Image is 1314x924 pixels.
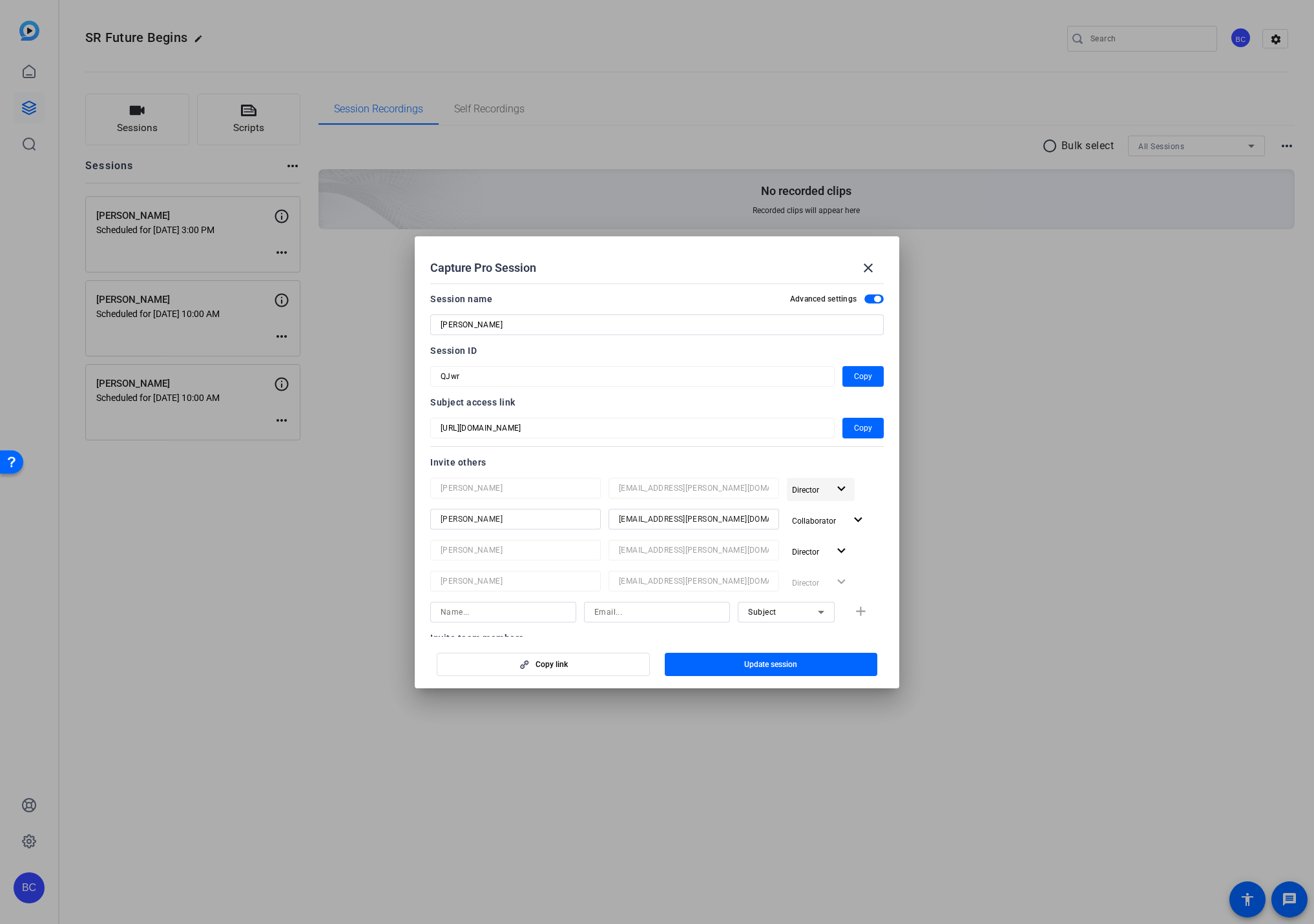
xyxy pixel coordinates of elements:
[437,653,650,676] button: Copy link
[536,659,568,670] span: Copy link
[850,512,866,528] mat-icon: expand_more
[833,543,850,559] mat-icon: expand_more
[833,481,850,497] mat-icon: expand_more
[619,573,769,589] input: Email...
[665,653,878,676] button: Update session
[441,573,590,589] input: Name...
[441,511,590,527] input: Name...
[619,480,769,496] input: Email...
[430,252,884,283] div: Capture Pro Session
[441,542,590,558] input: Name...
[430,291,492,307] div: Session name
[860,260,876,276] mat-icon: close
[748,608,777,617] span: Subject
[441,480,590,496] input: Name...
[854,420,872,436] span: Copy
[787,478,855,501] button: Director
[594,604,720,620] input: Email...
[441,420,824,436] input: Session OTP
[744,659,797,670] span: Update session
[430,395,884,410] div: Subject access link
[441,604,566,620] input: Name...
[619,511,769,527] input: Email...
[441,317,873,333] input: Enter Session Name
[792,517,836,526] span: Collaborator
[787,509,871,532] button: Collaborator
[842,418,884,438] button: Copy
[854,369,872,384] span: Copy
[842,366,884,387] button: Copy
[441,369,824,384] input: Session OTP
[792,486,819,495] span: Director
[787,540,855,563] button: Director
[619,542,769,558] input: Email...
[792,548,819,557] span: Director
[430,455,884,470] div: Invite others
[430,343,884,358] div: Session ID
[790,294,857,304] h2: Advanced settings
